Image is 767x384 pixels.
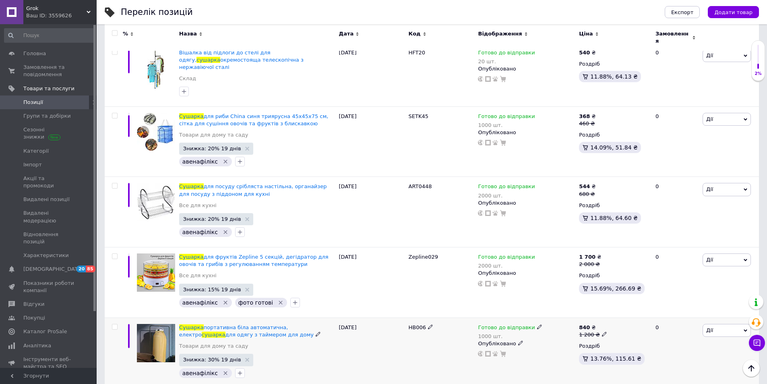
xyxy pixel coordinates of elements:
div: ₴ [579,113,595,120]
svg: Видалити мітку [222,299,229,306]
b: 540 [579,50,590,56]
div: 2 000 ₴ [579,261,601,268]
a: Товари для дому та саду [179,131,248,139]
a: Все для кухні [179,272,217,279]
div: Роздріб [579,60,649,68]
span: для риби China синя триярусна 45х45х75 см, сітка для сушіння овочів та фруктів з блискавкою [179,113,329,127]
div: Опубліковано [478,270,575,277]
a: Все для кухні [179,202,217,209]
span: для одягу з таймером для дому [225,332,314,338]
span: Сушарка [179,183,204,189]
span: Готово до відправки [478,50,535,58]
span: окремостояща телескопічна з нержавіючої сталі [179,57,304,70]
span: для посуду срібляста настільна, органайзер для посуду з піддоном для кухні [179,183,327,197]
span: SETK45 [409,113,428,119]
div: Роздріб [579,342,649,350]
span: Експорт [671,9,694,15]
span: Каталог ProSale [23,328,67,335]
div: 680 ₴ [579,191,595,198]
span: HFT20 [409,50,426,56]
span: 14.09%, 51.84 ₴ [590,144,638,151]
span: сушарка [196,57,220,63]
span: Готово до відправки [478,113,535,122]
div: Роздріб [579,272,649,279]
div: Опубліковано [478,340,575,347]
span: Сезонні знижки [23,126,74,141]
span: Код [409,30,421,37]
span: Інструменти веб-майстра та SEO [23,356,74,370]
div: 2000 шт. [478,263,535,269]
span: авенафілікс [182,229,218,235]
div: 1000 шт. [478,122,535,128]
b: 544 [579,183,590,189]
div: 0 [651,43,701,106]
a: Сушаркапортативна біла автоматична, електросушаркадля одягу з таймером для дому [179,324,314,338]
div: 1000 шт. [478,333,542,339]
span: Знижка: 30% 19 днів [183,357,241,362]
svg: Видалити мітку [222,229,229,235]
span: Grok [26,5,87,12]
button: Чат з покупцем [749,335,765,351]
span: % [123,30,128,37]
span: Відгуки [23,301,44,308]
div: Опубліковано [478,65,575,73]
span: [DEMOGRAPHIC_DATA] [23,266,83,273]
span: Відображення [478,30,522,37]
b: 840 [579,324,590,330]
span: Категорії [23,147,49,155]
span: Групи та добірки [23,112,71,120]
div: 0 [651,106,701,177]
div: ₴ [579,49,595,56]
span: Аналітика [23,342,51,349]
span: HB006 [409,324,426,330]
span: Покупці [23,314,45,322]
span: Акції та промокоди [23,175,74,189]
span: Видалені позиції [23,196,70,203]
span: Дії [706,327,713,333]
a: Вішалка від підлоги до стелі для одягу,сушаркаокремостояща телескопічна з нержавіючої сталі [179,50,304,70]
a: Сушаркадля посуду срібляста настільна, органайзер для посуду з піддоном для кухні [179,183,327,197]
span: портативна біла автоматична, електро [179,324,288,338]
div: Роздріб [579,202,649,209]
span: Знижка: 15% 19 днів [183,287,241,292]
img: Вешалка от пола до потолка для одежды, сушилка отдельностоящая телескопическая из нержавеющей стали [147,49,164,89]
div: [DATE] [337,177,407,247]
img: Сушилка для посуды серебристая настольная, органайзер для посуды с поддоном для кухни [137,183,175,221]
span: Головна [23,50,46,57]
span: Готово до відправки [478,324,535,333]
svg: Видалити мітку [222,370,229,376]
div: Опубліковано [478,199,575,207]
span: 11.88%, 64.13 ₴ [590,73,638,80]
span: Дії [706,116,713,122]
svg: Видалити мітку [277,299,284,306]
div: 460 ₴ [579,120,595,127]
span: Відновлення позицій [23,231,74,245]
span: Ціна [579,30,593,37]
button: Наверх [743,360,760,377]
span: Сушарка [179,324,204,330]
div: ₴ [579,324,607,331]
div: [DATE] [337,247,407,318]
b: 1 700 [579,254,595,260]
span: Дії [706,52,713,58]
span: 15.69%, 266.69 ₴ [590,285,641,292]
div: 20 шт. [478,58,535,64]
span: Замовлення [655,30,690,45]
div: 0 [651,247,701,318]
div: Опубліковано [478,129,575,136]
input: Пошук [4,28,95,43]
span: Готово до відправки [478,254,535,262]
span: Знижка: 20% 19 днів [183,146,241,151]
img: Сушилка для фруктов Zepline 5 секций, дегидратор для овощей и грибов с регулировкой температуры [137,253,175,292]
span: 20 [76,266,86,272]
span: авенафілікс [182,370,218,376]
span: ART0448 [409,183,432,189]
a: Склад [179,75,196,82]
div: ₴ [579,253,601,261]
span: Назва [179,30,197,37]
button: Експорт [665,6,700,18]
img: Портативная сушилка белая автоматическая, электросушилка для одежды с таймером для дома [137,324,175,362]
span: фото готові [238,299,273,306]
span: Дата [339,30,354,37]
button: Додати товар [708,6,759,18]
